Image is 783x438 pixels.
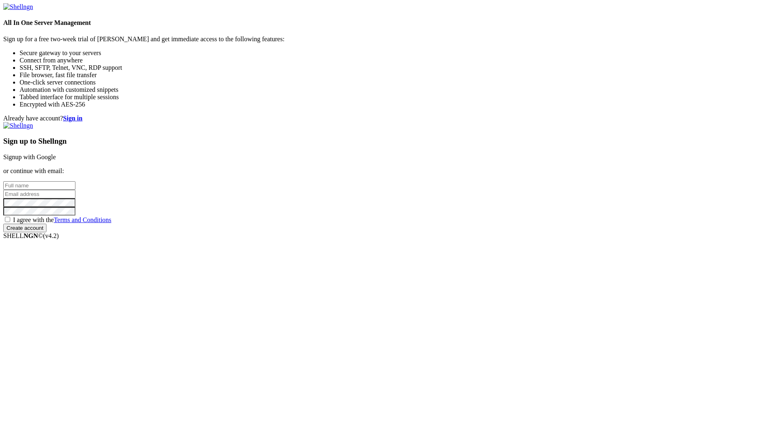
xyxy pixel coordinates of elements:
[43,232,59,239] span: 4.2.0
[3,36,780,43] p: Sign up for a free two-week trial of [PERSON_NAME] and get immediate access to the following feat...
[3,153,56,160] a: Signup with Google
[20,79,780,86] li: One-click server connections
[20,93,780,101] li: Tabbed interface for multiple sessions
[20,49,780,57] li: Secure gateway to your servers
[20,71,780,79] li: File browser, fast file transfer
[54,216,111,223] a: Terms and Conditions
[20,86,780,93] li: Automation with customized snippets
[20,57,780,64] li: Connect from anywhere
[3,190,75,198] input: Email address
[3,122,33,129] img: Shellngn
[3,181,75,190] input: Full name
[3,137,780,146] h3: Sign up to Shellngn
[3,224,46,232] input: Create account
[63,115,83,122] a: Sign in
[13,216,111,223] span: I agree with the
[3,115,780,122] div: Already have account?
[20,101,780,108] li: Encrypted with AES-256
[20,64,780,71] li: SSH, SFTP, Telnet, VNC, RDP support
[3,232,59,239] span: SHELL ©
[5,217,10,222] input: I agree with theTerms and Conditions
[24,232,38,239] b: NGN
[3,167,780,175] p: or continue with email:
[3,19,780,27] h4: All In One Server Management
[3,3,33,11] img: Shellngn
